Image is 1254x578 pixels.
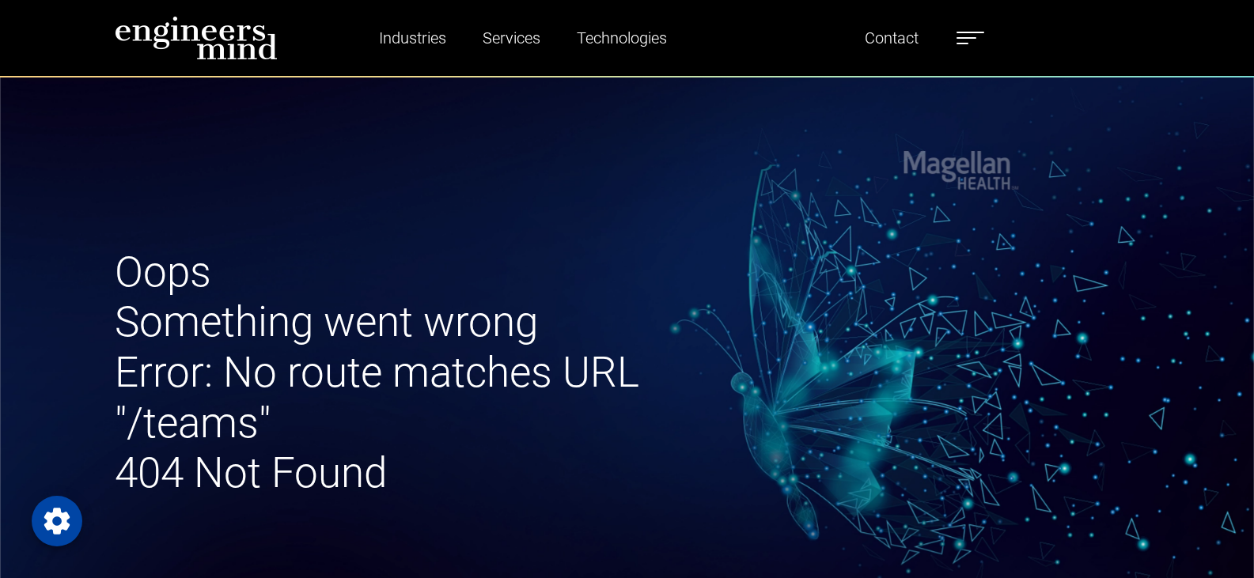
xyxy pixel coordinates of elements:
[570,20,673,56] a: Technologies
[858,20,925,56] a: Contact
[115,16,278,60] img: logo
[476,20,547,56] a: Services
[115,247,792,499] h1: Oops Something went wrong Error: No route matches URL "/teams" 404 Not Found
[373,20,453,56] a: Industries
